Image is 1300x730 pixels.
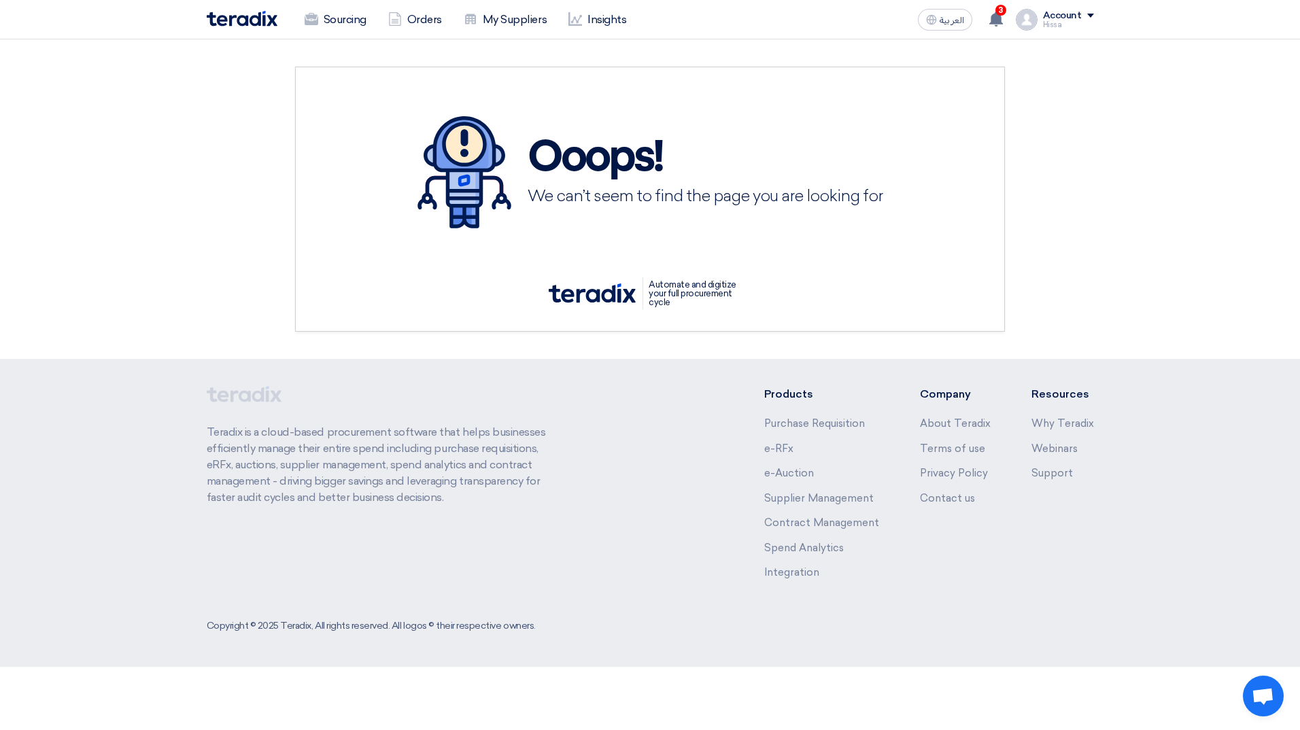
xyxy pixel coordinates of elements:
[528,137,883,180] h1: Ooops!
[920,386,991,402] li: Company
[1043,10,1082,22] div: Account
[417,116,511,228] img: 404.svg
[764,467,814,479] a: e-Auction
[207,11,277,27] img: Teradix logo
[764,442,793,455] a: e-RFx
[1031,417,1094,430] a: Why Teradix
[995,5,1006,16] span: 3
[294,5,377,35] a: Sourcing
[1016,9,1038,31] img: profile_test.png
[920,492,975,504] a: Contact us
[764,517,879,529] a: Contract Management
[643,277,751,309] p: Automate and digitize your full procurement cycle
[918,9,972,31] button: العربية
[764,542,844,554] a: Spend Analytics
[549,283,636,302] img: tx_logo.svg
[764,566,819,578] a: Integration
[920,417,991,430] a: About Teradix
[764,417,865,430] a: Purchase Requisition
[377,5,453,35] a: Orders
[940,16,964,25] span: العربية
[528,190,883,205] h3: We can’t seem to find the page you are looking for
[1031,467,1073,479] a: Support
[1031,386,1094,402] li: Resources
[207,619,536,633] div: Copyright © 2025 Teradix, All rights reserved. All logos © their respective owners.
[1031,442,1078,455] a: Webinars
[453,5,558,35] a: My Suppliers
[207,424,562,506] p: Teradix is a cloud-based procurement software that helps businesses efficiently manage their enti...
[764,386,879,402] li: Products
[558,5,637,35] a: Insights
[1043,21,1094,29] div: Hissa
[764,492,874,504] a: Supplier Management
[920,467,988,479] a: Privacy Policy
[920,442,985,455] a: Terms of use
[1243,676,1284,716] a: Open chat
